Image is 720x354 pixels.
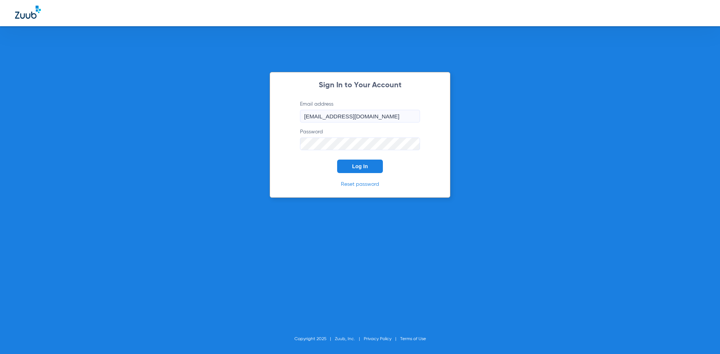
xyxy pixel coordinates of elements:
[335,335,364,343] li: Zuub, Inc.
[289,82,431,89] h2: Sign In to Your Account
[300,110,420,122] input: Email address
[294,335,335,343] li: Copyright 2025
[15,6,41,19] img: Zuub Logo
[352,163,368,169] span: Log In
[337,160,383,173] button: Log In
[300,100,420,122] label: Email address
[364,337,391,341] a: Privacy Policy
[341,182,379,187] a: Reset password
[300,137,420,150] input: Password
[300,128,420,150] label: Password
[400,337,426,341] a: Terms of Use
